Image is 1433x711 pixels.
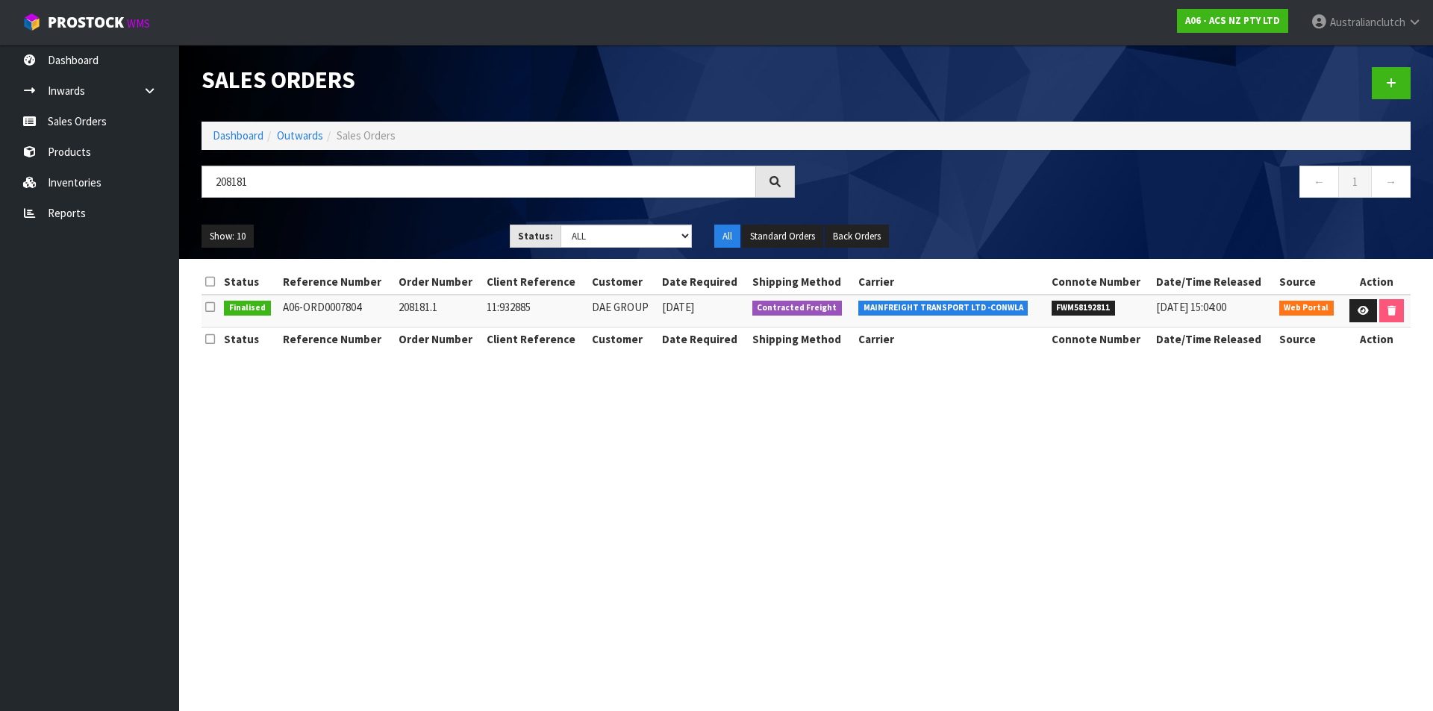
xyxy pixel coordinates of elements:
input: Search sales orders [202,166,756,198]
span: Sales Orders [337,128,396,142]
th: Client Reference [483,327,588,351]
td: DAE GROUP [588,295,658,327]
span: Finalised [224,301,271,316]
th: Order Number [395,270,484,294]
h1: Sales Orders [202,67,795,93]
small: WMS [127,16,150,31]
th: Order Number [395,327,484,351]
strong: Status: [518,230,553,242]
td: 208181.1 [395,295,484,327]
a: → [1371,166,1411,198]
strong: A06 - ACS NZ PTY LTD [1185,14,1280,27]
th: Carrier [855,270,1048,294]
th: Carrier [855,327,1048,351]
span: ProStock [48,13,124,32]
a: Outwards [277,128,323,142]
th: Date Required [658,327,749,351]
th: Connote Number [1048,327,1153,351]
th: Connote Number [1048,270,1153,294]
span: Web Portal [1279,301,1334,316]
a: Dashboard [213,128,263,142]
span: MAINFREIGHT TRANSPORT LTD -CONWLA [858,301,1028,316]
th: Action [1343,270,1411,294]
a: ← [1299,166,1339,198]
button: Back Orders [825,225,889,248]
img: cube-alt.png [22,13,41,31]
th: Status [220,327,279,351]
th: Reference Number [279,327,395,351]
th: Customer [588,327,658,351]
span: [DATE] [662,300,694,314]
button: All [714,225,740,248]
td: 11:932885 [483,295,588,327]
span: [DATE] 15:04:00 [1156,300,1226,314]
th: Client Reference [483,270,588,294]
th: Date/Time Released [1152,270,1276,294]
th: Status [220,270,279,294]
th: Action [1343,327,1411,351]
td: A06-ORD0007804 [279,295,395,327]
button: Show: 10 [202,225,254,248]
span: Contracted Freight [752,301,843,316]
th: Source [1276,327,1343,351]
a: 1 [1338,166,1372,198]
nav: Page navigation [817,166,1411,202]
span: FWM58192811 [1052,301,1116,316]
th: Customer [588,270,658,294]
th: Reference Number [279,270,395,294]
th: Shipping Method [749,327,855,351]
th: Date/Time Released [1152,327,1276,351]
button: Standard Orders [742,225,823,248]
span: Australianclutch [1330,15,1405,29]
th: Source [1276,270,1343,294]
th: Date Required [658,270,749,294]
th: Shipping Method [749,270,855,294]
